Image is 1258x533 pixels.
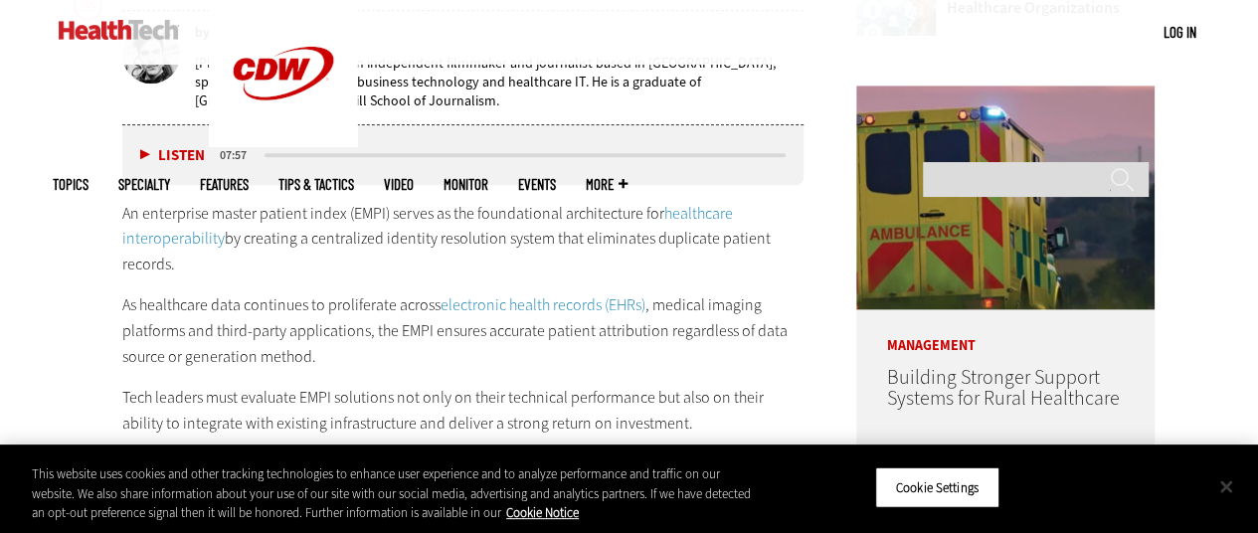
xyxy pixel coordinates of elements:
a: Tips & Tactics [278,177,354,192]
span: Topics [53,177,89,192]
button: Close [1204,464,1248,508]
a: Log in [1164,23,1196,41]
p: An enterprise master patient index (EMPI) serves as the foundational architecture for by creating... [122,201,805,277]
a: electronic health records (EHRs) [441,294,645,315]
div: User menu [1164,22,1196,43]
img: Home [59,20,179,40]
a: Building Stronger Support Systems for Rural Healthcare [886,364,1119,412]
span: Specialty [118,177,170,192]
img: ambulance driving down country road at sunset [856,86,1155,309]
p: Tech leaders must evaluate EMPI solutions not only on their technical performance but also on the... [122,385,805,436]
a: MonITor [444,177,488,192]
a: Video [384,177,414,192]
div: This website uses cookies and other tracking technologies to enhance user experience and to analy... [32,464,755,523]
a: Events [518,177,556,192]
a: More information about your privacy [506,504,579,521]
a: CDW [209,131,358,152]
button: Cookie Settings [875,466,999,508]
a: Features [200,177,249,192]
p: Management [856,309,1155,353]
p: As healthcare data continues to proliferate across , medical imaging platforms and third-party ap... [122,292,805,369]
span: More [586,177,628,192]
